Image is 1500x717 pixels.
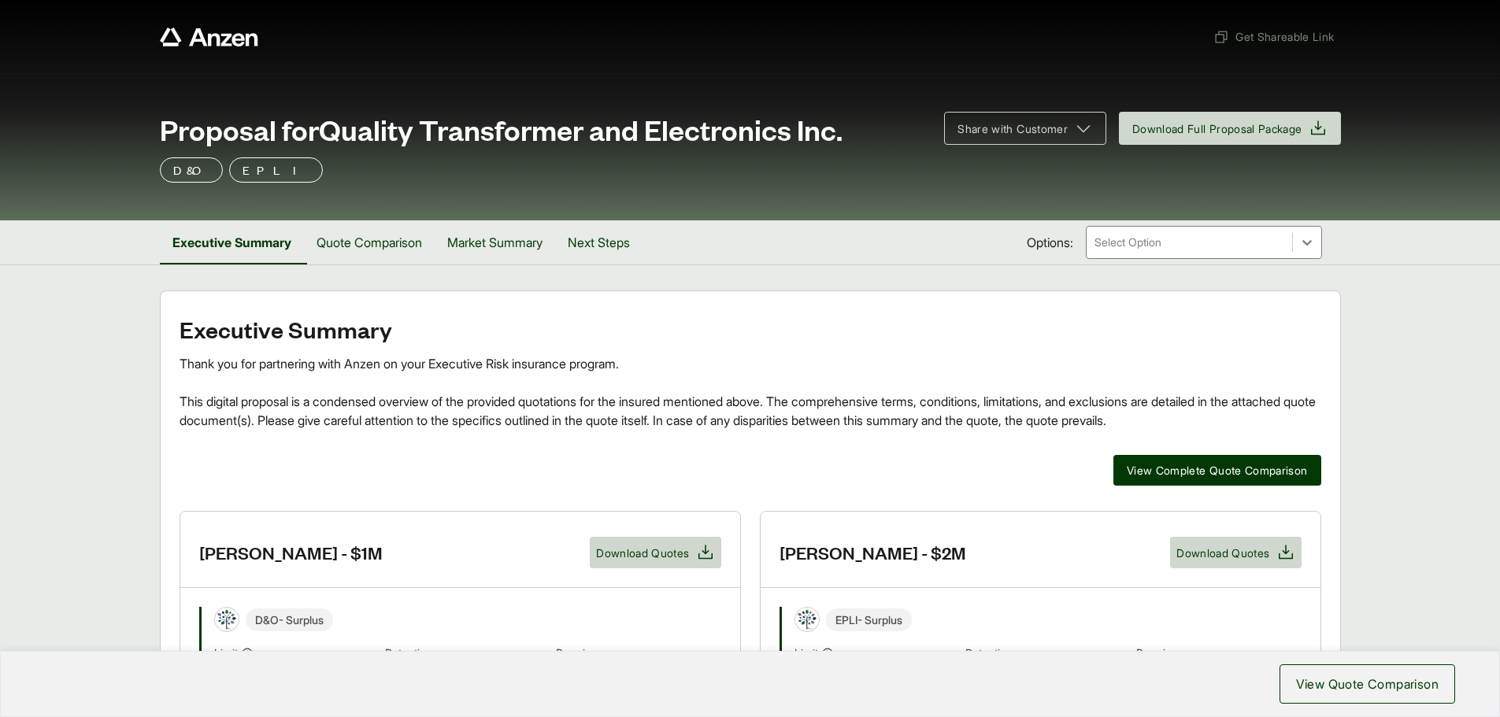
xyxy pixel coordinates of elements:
[214,645,238,661] span: Limit
[556,645,720,663] span: Premium
[794,645,818,661] span: Limit
[1170,537,1301,568] button: Download Quotes
[780,541,966,564] h3: [PERSON_NAME] - $2M
[965,645,1130,663] span: Retention
[590,537,720,568] button: Download Quotes
[215,608,239,631] img: Berkley Management Protection
[180,354,1321,430] div: Thank you for partnering with Anzen on your Executive Risk insurance program. This digital propos...
[160,28,258,46] a: Anzen website
[1136,645,1301,663] span: Premium
[243,161,309,179] p: EPLI
[173,161,209,179] p: D&O
[944,112,1106,145] button: Share with Customer
[795,608,819,631] img: Berkley Management Protection
[555,220,643,264] button: Next Steps
[826,608,912,631] span: EPLI - Surplus
[1027,233,1073,252] span: Options:
[1280,664,1455,704] button: View Quote Comparison
[1127,462,1308,479] span: View Complete Quote Comparison
[160,113,843,145] span: Proposal for Quality Transformer and Electronics Inc.
[596,545,689,561] span: Download Quotes
[180,316,1321,342] h2: Executive Summary
[385,645,550,663] span: Retention
[304,220,435,264] button: Quote Comparison
[199,541,383,564] h3: [PERSON_NAME] - $1M
[1132,120,1302,137] span: Download Full Proposal Package
[957,120,1068,137] span: Share with Customer
[1119,112,1341,145] button: Download Full Proposal Package
[1296,674,1439,693] span: View Quote Comparison
[1207,22,1340,51] button: Get Shareable Link
[246,608,333,631] span: D&O - Surplus
[435,220,555,264] button: Market Summary
[1176,545,1269,561] span: Download Quotes
[1213,28,1334,45] span: Get Shareable Link
[1113,455,1321,486] button: View Complete Quote Comparison
[160,220,304,264] button: Executive Summary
